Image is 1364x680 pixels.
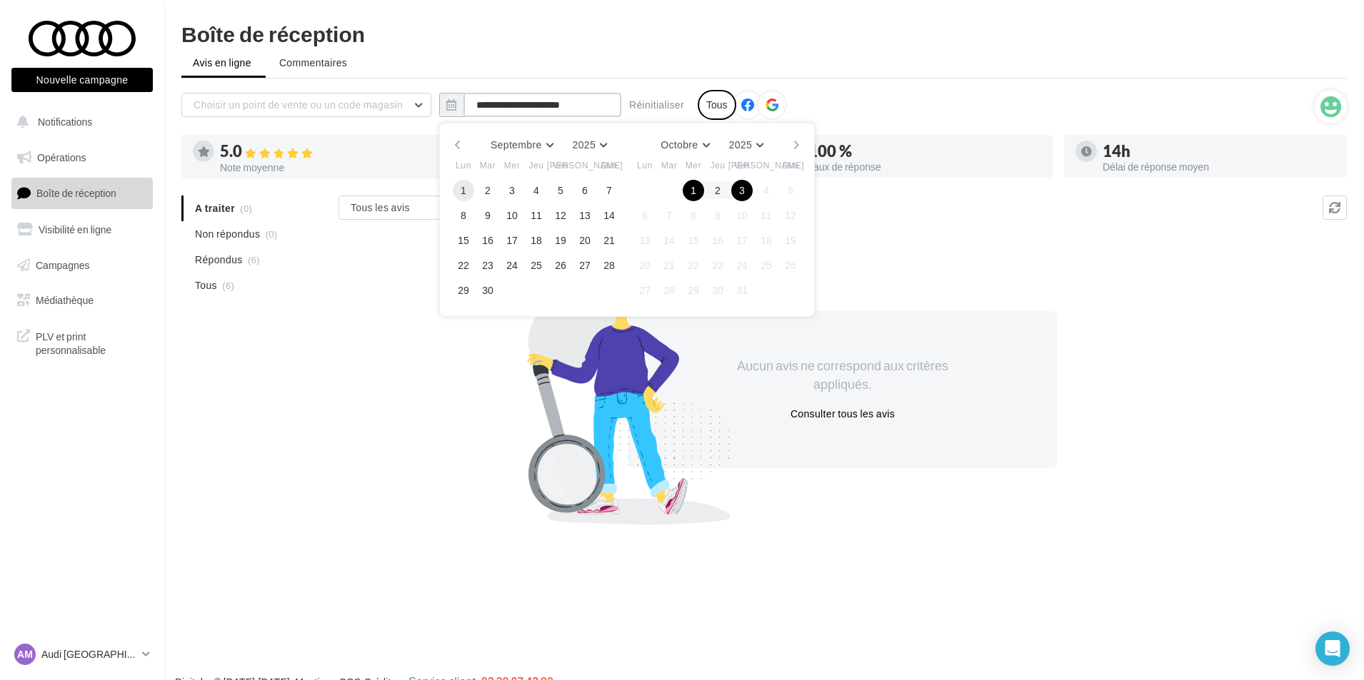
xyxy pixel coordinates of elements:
button: 25 [526,255,547,276]
button: 24 [731,255,753,276]
button: 4 [526,180,547,201]
button: 27 [634,280,656,301]
button: 10 [731,205,753,226]
button: 24 [501,255,523,276]
button: 17 [501,230,523,251]
button: Choisir un point de vente ou un code magasin [181,93,431,117]
span: AM [17,647,33,661]
button: 18 [526,230,547,251]
button: 22 [683,255,704,276]
button: 2025 [567,135,613,155]
span: Octobre [661,138,698,151]
button: Consulter tous les avis [785,405,901,422]
button: 4 [756,180,777,201]
span: Répondus [195,253,243,267]
button: 20 [574,230,596,251]
button: 31 [731,280,753,301]
button: 2025 [723,135,770,155]
span: Tous [195,278,217,293]
button: 16 [477,230,498,251]
div: Tous [698,90,736,120]
button: 14 [598,205,620,226]
a: Opérations [9,143,156,173]
span: Visibilité en ligne [39,223,111,235]
button: 23 [477,255,498,276]
span: Médiathèque [36,294,94,306]
div: Boîte de réception [181,23,1347,44]
span: Lun [456,159,471,171]
span: (0) [266,228,278,240]
span: Opérations [37,151,86,163]
a: AM Audi [GEOGRAPHIC_DATA] [11,641,153,668]
a: PLV et print personnalisable [9,321,156,363]
span: Non répondus [195,227,260,241]
button: 22 [453,255,474,276]
button: 13 [634,230,656,251]
span: Boîte de réception [36,187,116,199]
span: Commentaires [279,56,347,70]
div: Aucun avis ne correspond aux critères appliqués. [720,357,966,393]
button: 9 [477,205,498,226]
button: 2 [477,180,498,201]
span: Tous les avis [351,201,410,213]
span: Mar [480,159,496,171]
div: 5.0 [220,143,453,160]
button: 3 [731,180,753,201]
button: 8 [453,205,474,226]
span: 2025 [729,138,753,151]
span: Septembre [491,138,542,151]
button: 7 [598,180,620,201]
button: 25 [756,255,777,276]
button: Réinitialiser [623,96,690,113]
span: [PERSON_NAME] [547,159,623,171]
button: Octobre [655,135,715,155]
button: Nouvelle campagne [11,68,153,92]
button: 28 [658,280,680,301]
div: Open Intercom Messenger [1315,631,1350,666]
button: 7 [658,205,680,226]
button: 11 [756,205,777,226]
div: Délai de réponse moyen [1103,162,1335,172]
span: Lun [637,159,653,171]
button: 26 [550,255,571,276]
button: 19 [780,230,801,251]
button: 14 [658,230,680,251]
span: (6) [222,280,234,291]
span: 2025 [573,138,596,151]
button: 6 [634,205,656,226]
a: Boîte de réception [9,178,156,208]
button: 5 [550,180,571,201]
button: 10 [501,205,523,226]
span: Notifications [38,116,92,128]
button: 11 [526,205,547,226]
button: 15 [453,230,474,251]
button: 15 [683,230,704,251]
a: Visibilité en ligne [9,215,156,245]
button: 2 [707,180,728,201]
button: 18 [756,230,777,251]
button: Notifications [9,107,150,137]
span: Mar [661,159,677,171]
a: Campagnes [9,250,156,280]
button: 20 [634,255,656,276]
span: PLV et print personnalisable [36,327,147,357]
button: 8 [683,205,704,226]
span: Jeu [528,159,543,171]
button: 3 [501,180,523,201]
div: 100 % [808,143,1041,159]
button: 29 [683,280,704,301]
div: Note moyenne [220,163,453,173]
button: 27 [574,255,596,276]
button: 9 [707,205,728,226]
span: [PERSON_NAME] [728,159,805,171]
button: 13 [574,205,596,226]
button: 12 [550,205,571,226]
span: Dim [782,159,798,171]
button: 5 [780,180,801,201]
span: Dim [601,159,617,171]
button: 21 [598,230,620,251]
button: 19 [550,230,571,251]
button: 30 [477,280,498,301]
button: 17 [731,230,753,251]
button: 1 [683,180,704,201]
